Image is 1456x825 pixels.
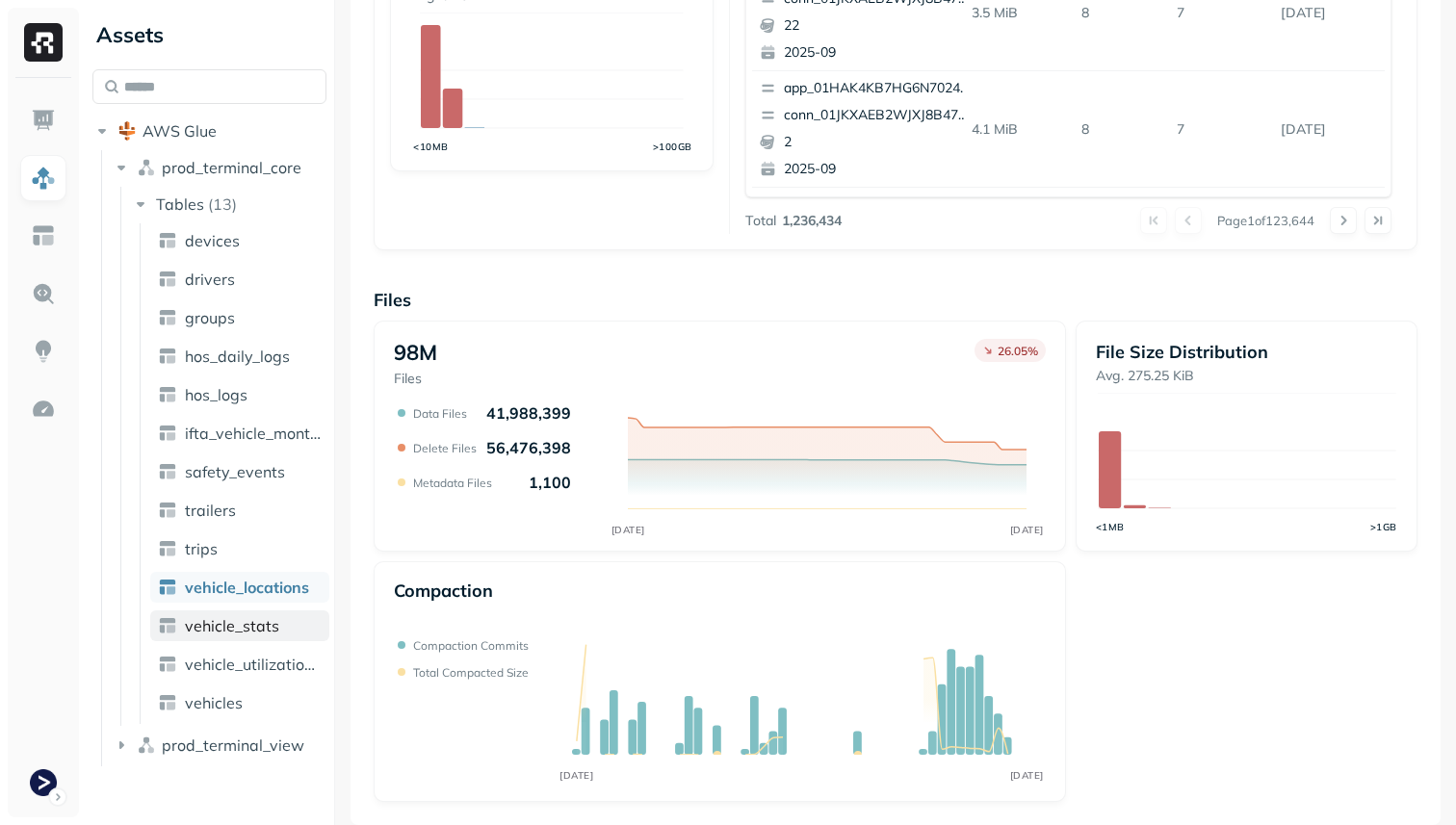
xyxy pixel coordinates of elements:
[158,231,177,250] img: table
[1096,367,1397,385] p: Avg. 275.25 KiB
[92,19,326,50] div: Assets
[143,121,217,141] span: AWS Glue
[784,43,971,63] p: 2025-09
[413,141,449,152] tspan: <10MB
[92,116,326,146] button: AWS Glue
[784,79,971,98] p: app_01HAK4KB7HG6N7024210G3S8D5
[137,158,156,177] img: namespace
[137,735,156,755] img: namespace
[752,188,979,303] button: app_01HAK4KB7HG6N7024210G3S8D5conn_01JKXAEB2WJXJ8B47D7SXWY6T7162025-09
[31,108,56,133] img: Dashboard
[158,270,177,289] img: table
[31,223,56,248] img: Asset Explorer
[1074,113,1169,146] p: 8
[486,403,571,423] p: 41,988,399
[486,438,571,457] p: 56,476,398
[158,347,177,366] img: table
[745,212,776,230] p: Total
[784,16,971,36] p: 22
[413,638,529,653] p: Compaction commits
[998,344,1038,358] p: 26.05 %
[559,769,593,782] tspan: [DATE]
[1010,769,1044,782] tspan: [DATE]
[394,339,437,366] p: 98M
[185,424,322,443] span: ifta_vehicle_months
[150,687,329,718] a: vehicles
[158,385,177,404] img: table
[185,308,235,327] span: groups
[784,106,971,125] p: conn_01JKXAEB2WJXJ8B47D7SXWY6T7
[158,693,177,712] img: table
[31,166,56,191] img: Assets
[185,462,285,481] span: safety_events
[112,730,327,761] button: prod_terminal_view
[185,693,243,712] span: vehicles
[158,501,177,520] img: table
[150,495,329,526] a: trailers
[150,533,329,564] a: trips
[156,194,204,214] span: Tables
[1009,524,1043,536] tspan: [DATE]
[158,424,177,443] img: table
[150,341,329,372] a: hos_daily_logs
[31,281,56,306] img: Query Explorer
[1096,521,1125,532] tspan: <1MB
[784,160,971,179] p: 2025-09
[112,152,327,183] button: prod_terminal_core
[185,655,322,674] span: vehicle_utilization_day
[374,289,1417,311] p: Files
[185,539,218,558] span: trips
[162,735,304,755] span: prod_terminal_view
[150,264,329,295] a: drivers
[150,649,329,680] a: vehicle_utilization_day
[413,665,529,680] p: Total compacted size
[784,133,971,152] p: 2
[208,194,237,214] p: ( 13 )
[752,71,979,187] button: app_01HAK4KB7HG6N7024210G3S8D5conn_01JKXAEB2WJXJ8B47D7SXWY6T722025-09
[150,379,329,410] a: hos_logs
[150,456,329,487] a: safety_events
[413,406,467,421] p: Data Files
[1169,113,1273,146] p: 7
[162,158,301,177] span: prod_terminal_core
[158,655,177,674] img: table
[782,212,842,230] p: 1,236,434
[1096,341,1397,363] p: File Size Distribution
[158,308,177,327] img: table
[30,769,57,796] img: Terminal
[158,616,177,635] img: table
[158,462,177,481] img: table
[185,270,235,289] span: drivers
[185,385,247,404] span: hos_logs
[185,231,240,250] span: devices
[413,476,492,490] p: Metadata Files
[1217,212,1314,229] p: Page 1 of 123,644
[964,113,1075,146] p: 4.1 MiB
[150,572,329,603] a: vehicle_locations
[31,397,56,422] img: Optimization
[185,347,290,366] span: hos_daily_logs
[150,610,329,641] a: vehicle_stats
[31,339,56,364] img: Insights
[150,225,329,256] a: devices
[131,189,328,219] button: Tables(13)
[611,524,644,536] tspan: [DATE]
[185,501,236,520] span: trailers
[394,580,493,602] p: Compaction
[1370,521,1397,532] tspan: >1GB
[150,302,329,333] a: groups
[529,473,571,492] p: 1,100
[1273,113,1385,146] p: Sep 12, 2025
[653,141,692,152] tspan: >100GB
[117,121,137,141] img: root
[185,578,309,597] span: vehicle_locations
[158,578,177,597] img: table
[24,23,63,62] img: Ryft
[150,418,329,449] a: ifta_vehicle_months
[413,441,477,455] p: Delete Files
[185,616,279,635] span: vehicle_stats
[394,370,437,388] p: Files
[158,539,177,558] img: table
